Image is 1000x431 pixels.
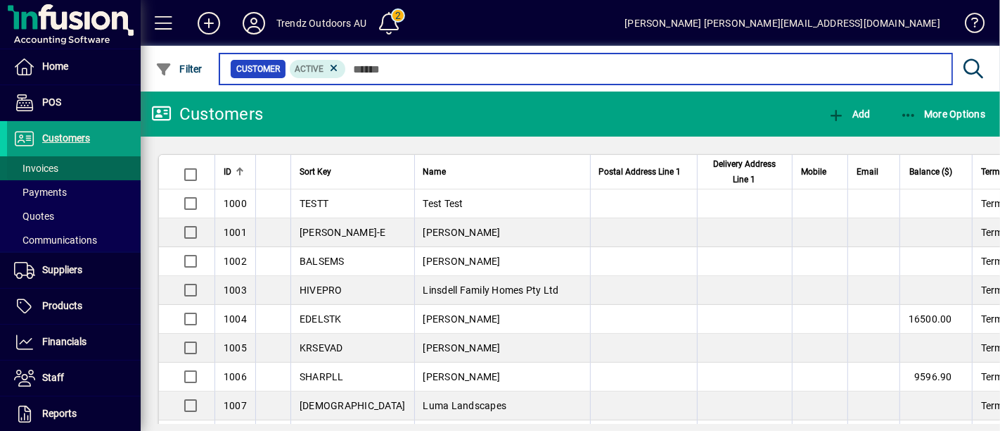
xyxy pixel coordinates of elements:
div: Email [857,164,891,180]
a: Products [7,289,141,324]
span: Customer [236,62,280,76]
span: TESTT [300,198,328,209]
span: POS [42,96,61,108]
a: Staff [7,361,141,396]
span: [PERSON_NAME] [423,227,501,238]
span: Linsdell Family Homes Pty Ltd [423,285,559,296]
a: Knowledge Base [954,3,982,49]
span: 1007 [224,400,247,411]
button: Filter [152,56,206,82]
span: 1002 [224,256,247,267]
button: More Options [897,101,989,127]
span: Name [423,164,447,180]
a: Home [7,49,141,85]
span: 1001 [224,227,247,238]
span: Test Test [423,198,463,209]
a: Quotes [7,204,141,228]
mat-chip: Activation Status: Active [290,60,346,78]
div: Customers [151,103,263,125]
span: Suppliers [42,264,82,275]
div: ID [224,164,247,180]
span: Customers [42,132,90,144]
span: Payments [14,187,67,198]
div: Trendz Outdoors AU [276,12,366,35]
span: Communications [14,235,97,246]
span: [PERSON_NAME] [423,342,501,354]
span: Home [42,61,68,72]
span: Active [295,64,324,74]
td: 9596.90 [899,363,972,392]
a: Financials [7,325,141,360]
span: [PERSON_NAME] [423,256,501,267]
span: Invoices [14,163,58,174]
button: Profile [231,11,276,36]
span: More Options [900,108,986,120]
span: Add [828,108,870,120]
span: HIVEPRO [300,285,342,296]
span: [DEMOGRAPHIC_DATA] [300,400,406,411]
td: 16500.00 [899,305,972,334]
a: Communications [7,228,141,252]
button: Add [824,101,873,127]
span: Quotes [14,211,54,222]
span: [PERSON_NAME] [423,313,501,325]
span: ID [224,164,231,180]
span: Balance ($) [909,164,952,180]
span: 1006 [224,371,247,382]
span: 1003 [224,285,247,296]
span: Filter [155,63,203,75]
div: Name [423,164,582,180]
a: Payments [7,180,141,204]
span: 1000 [224,198,247,209]
span: 1004 [224,313,247,325]
span: Sort Key [300,164,331,180]
span: 1005 [224,342,247,354]
a: Suppliers [7,253,141,288]
span: Email [857,164,878,180]
span: KRSEVAD [300,342,343,354]
span: Luma Landscapes [423,400,507,411]
span: Delivery Address Line 1 [706,156,783,187]
span: SHARPLL [300,371,344,382]
div: [PERSON_NAME] [PERSON_NAME][EMAIL_ADDRESS][DOMAIN_NAME] [624,12,940,35]
span: Mobile [801,164,826,180]
span: [PERSON_NAME] [423,371,501,382]
span: Staff [42,372,64,383]
span: Reports [42,408,77,419]
span: EDELSTK [300,313,342,325]
span: BALSEMS [300,256,345,267]
a: POS [7,85,141,120]
span: Products [42,300,82,311]
a: Invoices [7,156,141,180]
span: [PERSON_NAME]-E [300,227,386,238]
div: Balance ($) [909,164,965,180]
span: Postal Address Line 1 [599,164,681,180]
span: Financials [42,336,86,347]
div: Mobile [801,164,839,180]
button: Add [186,11,231,36]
